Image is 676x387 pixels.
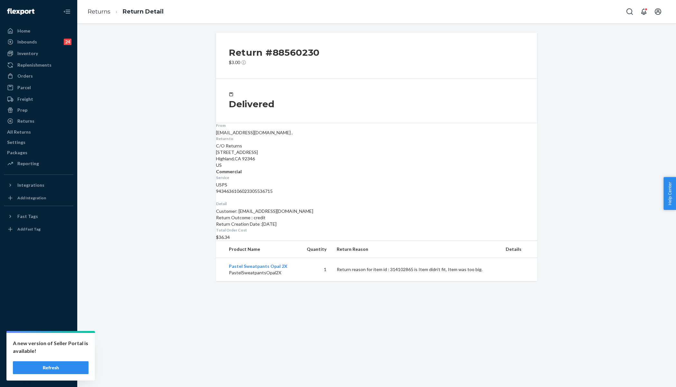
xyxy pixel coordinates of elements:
[216,162,537,168] p: US
[337,266,496,273] p: Return reason for item id : 314102865 is Item didn't fit, Item was too big.
[216,136,537,141] dt: Return to
[229,59,320,66] p: $3.00
[4,158,73,169] a: Reporting
[216,214,537,221] p: Return Outcome : credit
[4,48,73,59] a: Inventory
[4,26,73,36] a: Home
[4,71,73,81] a: Orders
[17,118,34,124] div: Returns
[4,82,73,93] a: Parcel
[216,182,227,187] span: USPS
[13,361,89,374] button: Refresh
[229,98,524,110] h3: Delivered
[4,347,73,357] a: Talk to Support
[4,180,73,190] button: Integrations
[61,5,73,18] button: Close Navigation
[216,188,537,194] div: 9434636106023305536715
[216,241,299,258] th: Product Name
[4,211,73,222] button: Fast Tags
[4,369,73,379] button: Give Feedback
[623,5,636,18] button: Open Search Box
[637,5,650,18] button: Open notifications
[229,269,294,276] p: PastelSweatpantsOpal2X
[4,94,73,104] a: Freight
[216,123,537,128] dt: From
[7,129,31,135] div: All Returns
[17,107,27,113] div: Prep
[4,60,73,70] a: Replenishments
[216,227,537,233] dt: Total Order Cost
[4,127,73,137] a: All Returns
[216,175,537,180] dt: Service
[216,143,537,149] p: C/O Returns
[82,2,169,21] ol: breadcrumbs
[216,227,537,241] div: $36.34
[299,241,332,258] th: Quantity
[216,201,537,206] dt: Detail
[17,160,39,167] div: Reporting
[17,195,46,201] div: Add Integration
[216,208,537,214] p: Customer: [EMAIL_ADDRESS][DOMAIN_NAME]
[13,339,89,355] p: A new version of Seller Portal is available!
[4,358,73,368] a: Help Center
[123,8,164,15] a: Return Detail
[17,84,31,91] div: Parcel
[7,139,25,146] div: Settings
[4,147,73,158] a: Packages
[216,156,537,162] p: Highland , CA 92346
[7,149,27,156] div: Packages
[332,241,501,258] th: Return Reason
[17,62,52,68] div: Replenishments
[663,177,676,210] button: Help Center
[652,5,664,18] button: Open account menu
[17,226,41,232] div: Add Fast Tag
[229,263,287,269] a: Pastel Sweatpants Opal 2X
[17,28,30,34] div: Home
[4,336,73,346] a: Settings
[4,224,73,234] a: Add Fast Tag
[4,37,73,47] a: Inbounds24
[216,221,537,227] p: Return Creation Date : [DATE]
[216,169,242,174] strong: Commercial
[4,105,73,115] a: Prep
[216,149,537,156] p: [STREET_ADDRESS]
[17,39,37,45] div: Inbounds
[229,46,320,59] h2: Return #88560230
[7,8,34,15] img: Flexport logo
[4,137,73,147] a: Settings
[4,193,73,203] a: Add Integration
[64,39,71,45] div: 24
[501,241,537,258] th: Details
[17,182,44,188] div: Integrations
[216,130,293,135] span: [EMAIL_ADDRESS][DOMAIN_NAME] ,
[88,8,110,15] a: Returns
[4,116,73,126] a: Returns
[17,96,33,102] div: Freight
[17,213,38,220] div: Fast Tags
[299,258,332,281] td: 1
[17,73,33,79] div: Orders
[17,50,38,57] div: Inventory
